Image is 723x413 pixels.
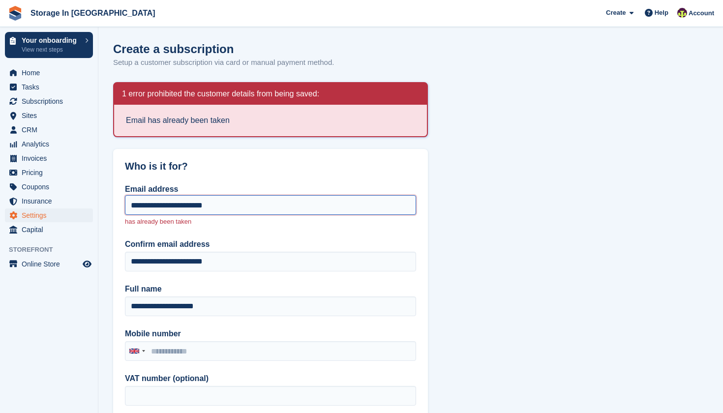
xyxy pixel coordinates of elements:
span: Invoices [22,151,81,165]
p: has already been taken [125,217,416,227]
span: Capital [22,223,81,236]
a: menu [5,223,93,236]
span: Insurance [22,194,81,208]
span: Online Store [22,257,81,271]
span: CRM [22,123,81,137]
div: United Kingdom: +44 [125,342,148,360]
span: Sites [22,109,81,122]
span: Help [655,8,668,18]
label: Email address [125,185,179,193]
img: Colin Wood [677,8,687,18]
a: menu [5,94,93,108]
span: Pricing [22,166,81,179]
span: Home [22,66,81,80]
a: menu [5,166,93,179]
a: menu [5,66,93,80]
span: Storefront [9,245,98,255]
h2: Who is it for? [125,161,416,172]
a: Your onboarding View next steps [5,32,93,58]
a: menu [5,194,93,208]
a: menu [5,123,93,137]
a: menu [5,80,93,94]
span: Create [606,8,626,18]
span: Subscriptions [22,94,81,108]
label: Confirm email address [125,238,416,250]
span: Tasks [22,80,81,94]
p: Your onboarding [22,37,80,44]
label: Mobile number [125,328,416,340]
h1: Create a subscription [113,42,234,56]
li: Email has already been taken [126,115,415,126]
a: menu [5,137,93,151]
span: Coupons [22,180,81,194]
a: menu [5,208,93,222]
img: stora-icon-8386f47178a22dfd0bd8f6a31ec36ba5ce8667c1dd55bd0f319d3a0aa187defe.svg [8,6,23,21]
a: Storage In [GEOGRAPHIC_DATA] [27,5,159,21]
h2: 1 error prohibited the customer details from being saved: [122,89,319,99]
p: View next steps [22,45,80,54]
span: Analytics [22,137,81,151]
p: Setup a customer subscription via card or manual payment method. [113,57,334,68]
label: Full name [125,283,416,295]
span: Settings [22,208,81,222]
span: Account [689,8,714,18]
a: Preview store [81,258,93,270]
a: menu [5,151,93,165]
a: menu [5,257,93,271]
label: VAT number (optional) [125,373,416,384]
a: menu [5,180,93,194]
a: menu [5,109,93,122]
